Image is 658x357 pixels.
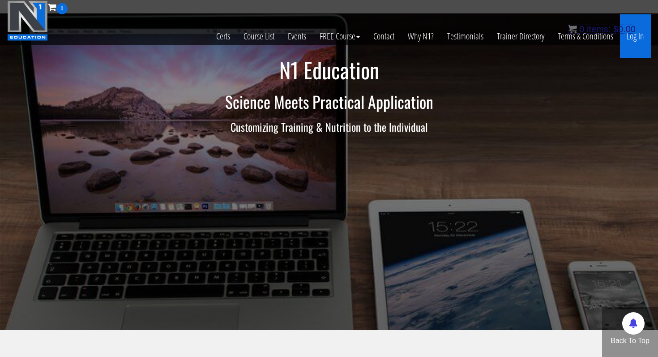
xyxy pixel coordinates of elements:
a: Course List [237,14,281,58]
h2: Science Meets Practical Application [67,93,591,111]
img: icon11.png [568,25,577,34]
a: Log In [620,14,651,58]
span: 0 [56,3,68,14]
span: 0 [579,24,584,34]
span: items: [587,24,611,34]
span: $ [613,24,618,34]
h3: Customizing Training & Nutrition to the Individual [67,121,591,133]
a: Certs [209,14,237,58]
a: FREE Course [313,14,367,58]
h1: N1 Education [67,58,591,82]
a: Terms & Conditions [551,14,620,58]
a: 0 [48,1,68,13]
a: Events [281,14,313,58]
img: n1-education [7,0,48,41]
a: 0 items: $0.00 [568,24,636,34]
a: Trainer Directory [490,14,551,58]
a: Why N1? [401,14,440,58]
bdi: 0.00 [613,24,636,34]
a: Contact [367,14,401,58]
a: Testimonials [440,14,490,58]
